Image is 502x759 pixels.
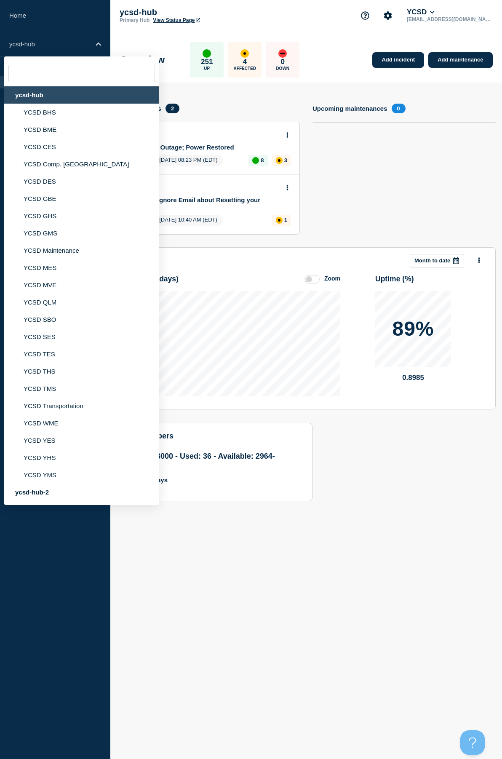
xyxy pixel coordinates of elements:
p: 8 [261,157,264,163]
p: ycsd-hub [120,8,288,17]
h1: Overview [120,54,165,66]
li: YCSD BME [4,121,159,138]
a: FinalSite - Ignore Email about Resetting your Password [125,196,280,211]
button: Support [356,7,374,24]
li: YCSD YHS [4,449,159,466]
p: 4 [243,58,247,66]
p: 3 [284,157,287,163]
li: YCSD Transportation [4,397,159,414]
li: YCSD BHS [4,104,159,121]
a: Add incident [372,52,424,68]
p: Down [276,66,289,71]
li: YCSD YES [4,432,159,449]
div: down [278,49,287,58]
li: YCSD WME [4,414,159,432]
li: YCSD QLM [4,294,159,311]
p: 89% [392,319,434,339]
li: YCSD TES [4,345,159,363]
p: 12 [130,484,299,492]
div: up [203,49,211,58]
p: 0.8985 [375,374,451,382]
li: YCSD GBE [4,190,159,207]
p: 0 [281,58,285,66]
p: [EMAIL_ADDRESS][DOMAIN_NAME] [405,16,493,22]
div: affected [276,217,283,224]
li: YCSD SES [4,328,159,345]
li: YCSD MES [4,259,159,276]
div: ycsd-hub [4,86,159,104]
div: ycsd-hub-2 [4,484,159,501]
div: Zoom [324,275,340,282]
p: All [130,445,299,452]
div: up [252,157,259,164]
h4: Upcoming maintenances [312,105,387,112]
li: YCSD CES [4,138,159,155]
h3: Uptime ( % ) [375,275,414,283]
li: YCSD Maintenance [4,242,159,259]
a: Add maintenance [428,52,492,68]
li: YCSD MVE [4,276,159,294]
p: Primary Hub [120,17,150,23]
li: YCSD SBO [4,311,159,328]
button: Account settings [379,7,397,24]
li: YCSD Comp. [GEOGRAPHIC_DATA] [4,155,159,173]
li: YCSD GHS [4,207,159,224]
h4: subscribers [130,432,299,441]
li: YCSD THS [4,363,159,380]
iframe: Help Scout Beacon - Open [460,730,485,755]
a: TES Power Outage; Power Restored [125,144,280,151]
p: 251 [201,58,213,66]
span: 0 [392,104,406,113]
li: YCSD TMS [4,380,159,397]
p: Affected [234,66,256,71]
p: Month to date [414,257,450,264]
p: 1 [284,217,287,223]
button: Month to date [410,254,464,267]
li: YCSD DES [4,173,159,190]
div: affected [240,49,249,58]
li: YCSD YMS [4,466,159,484]
button: YCSD [405,8,436,16]
p: Last 30 days [130,476,299,484]
div: affected [276,157,283,164]
span: 2 [166,104,179,113]
span: Quota: 3000 - Used: 36 - Available: 2964 - (shared) [130,452,275,469]
span: [DATE] 10:40 AM (EDT) [125,215,223,226]
a: View Status Page [153,17,200,23]
p: ycsd-hub [9,40,90,48]
p: Up [204,66,210,71]
li: YCSD GMS [4,224,159,242]
span: [DATE] 08:23 PM (EDT) [125,155,223,166]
